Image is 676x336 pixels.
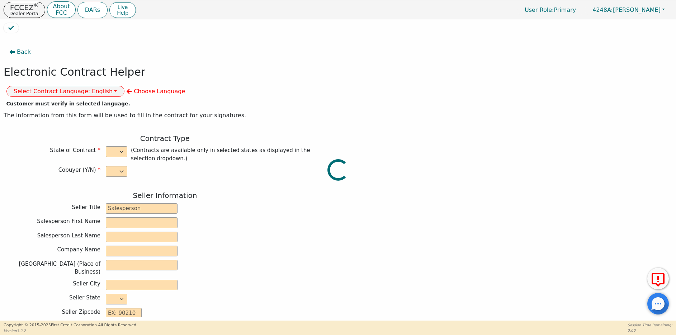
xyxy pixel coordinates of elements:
[628,322,672,328] p: Session Time Remaining:
[647,268,669,289] button: Report Error to FCC
[77,2,108,18] button: DARs
[517,3,583,17] a: User Role:Primary
[53,10,70,16] p: FCC
[53,4,70,9] p: About
[9,11,39,16] p: Dealer Portal
[525,6,554,13] span: User Role :
[117,4,128,10] span: Live
[117,10,128,16] span: Help
[4,328,137,333] p: Version 3.2.2
[9,4,39,11] p: FCCEZ
[592,6,661,13] span: [PERSON_NAME]
[109,2,136,18] button: LiveHelp
[585,4,672,15] button: 4248A:[PERSON_NAME]
[47,1,75,18] button: AboutFCC
[34,2,39,9] sup: ®
[592,6,613,13] span: 4248A:
[517,3,583,17] p: Primary
[628,328,672,333] p: 0:00
[4,2,45,18] button: FCCEZ®Dealer Portal
[4,322,137,328] p: Copyright © 2015- 2025 First Credit Corporation.
[98,323,137,327] span: All Rights Reserved.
